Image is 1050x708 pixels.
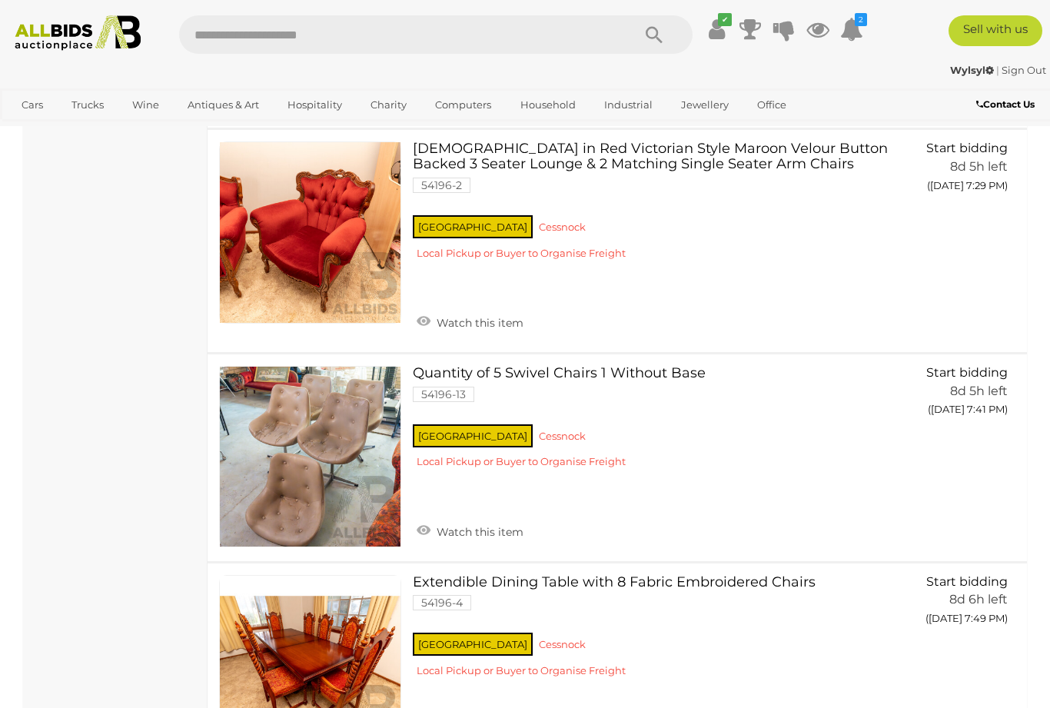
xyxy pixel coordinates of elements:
button: Search [616,15,693,54]
b: Contact Us [976,98,1035,110]
a: Watch this item [413,519,527,542]
i: ✔ [718,13,732,26]
span: Start bidding [926,141,1008,155]
a: Start bidding 8d 6h left ([DATE] 7:49 PM) [902,575,1012,633]
a: Jewellery [671,92,739,118]
a: Office [747,92,796,118]
a: Antiques & Art [178,92,269,118]
a: Extendible Dining Table with 8 Fabric Embroidered Chairs 54196-4 [GEOGRAPHIC_DATA] Cessnock Local... [424,575,879,690]
a: Industrial [594,92,663,118]
a: Watch this item [413,310,527,333]
a: 2 [840,15,863,43]
a: Sports [12,118,63,143]
a: Trucks [61,92,114,118]
img: Allbids.com.au [8,15,148,51]
a: Contact Us [976,96,1038,113]
a: Cars [12,92,53,118]
span: Watch this item [433,525,523,539]
i: 2 [855,13,867,26]
a: Wylsyl [950,64,996,76]
a: Computers [425,92,501,118]
a: Household [510,92,586,118]
span: Start bidding [926,365,1008,380]
a: Sell with us [949,15,1042,46]
strong: Wylsyl [950,64,994,76]
a: Start bidding 8d 5h left ([DATE] 7:41 PM) [902,366,1012,424]
a: Charity [361,92,417,118]
a: Wine [122,92,169,118]
a: Hospitality [277,92,352,118]
span: | [996,64,999,76]
a: Sign Out [1002,64,1046,76]
a: [GEOGRAPHIC_DATA] [71,118,201,143]
a: ✔ [705,15,728,43]
a: Start bidding 8d 5h left ([DATE] 7:29 PM) [902,141,1012,200]
a: Quantity of 5 Swivel Chairs 1 Without Base 54196-13 [GEOGRAPHIC_DATA] Cessnock Local Pickup or Bu... [424,366,879,480]
span: Watch this item [433,316,523,330]
a: [DEMOGRAPHIC_DATA] in Red Victorian Style Maroon Velour Button Backed 3 Seater Lounge & 2 Matchin... [424,141,879,271]
span: Start bidding [926,574,1008,589]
